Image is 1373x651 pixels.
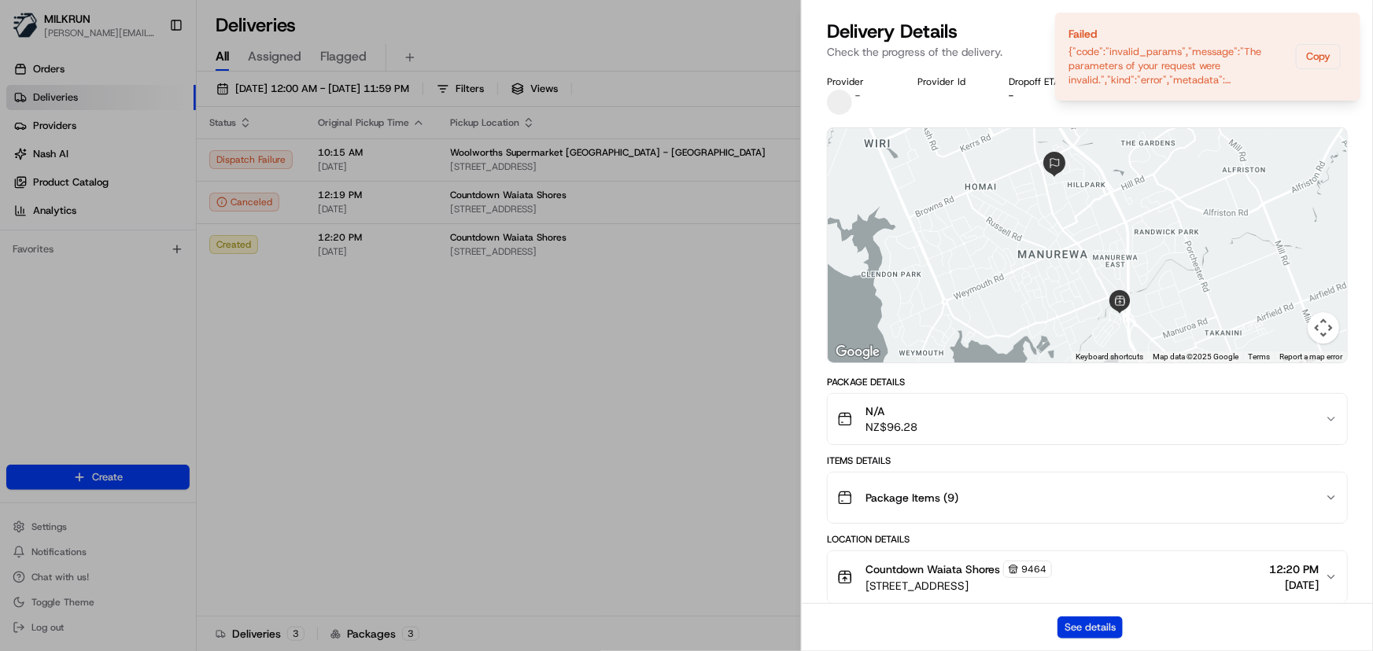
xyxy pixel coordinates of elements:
a: Terms (opens in new tab) [1248,352,1270,361]
div: - [1100,90,1166,102]
div: - [1009,90,1075,102]
span: NZ$96.28 [866,419,917,435]
img: Google [832,342,884,362]
span: Countdown Waiata Shores [866,561,1000,577]
div: Price [1100,75,1166,88]
span: Delivery Details [827,19,958,44]
span: [DATE] [1269,577,1319,593]
a: Report a map error [1279,352,1342,361]
div: Dropoff ETA [1009,75,1075,88]
span: [STREET_ADDRESS] [866,578,1052,594]
div: Items Details [827,454,1348,467]
span: N/A [866,403,917,419]
button: N/ANZ$96.28 [828,394,1347,444]
p: Check the progress of the delivery. [827,44,1348,60]
span: - [855,90,860,102]
div: Location Details [827,533,1348,546]
button: Countdown Waiata Shores9464[STREET_ADDRESS]12:20 PM[DATE] [828,551,1347,603]
div: 3.5 km [1191,90,1257,102]
span: 12:20 PM [1269,561,1319,577]
span: Map data ©2025 Google [1153,352,1238,361]
button: Package Items (9) [828,473,1347,523]
button: See details [1057,616,1123,638]
span: 9464 [1021,563,1046,576]
div: Provider [827,75,893,88]
a: Open this area in Google Maps (opens a new window) [832,342,884,362]
span: Package Items ( 9 ) [866,490,958,506]
div: Distance [1191,75,1257,88]
div: Package Details [827,376,1348,388]
button: Map camera controls [1308,312,1339,344]
div: Provider Id [918,75,984,88]
button: Keyboard shortcuts [1076,351,1143,362]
